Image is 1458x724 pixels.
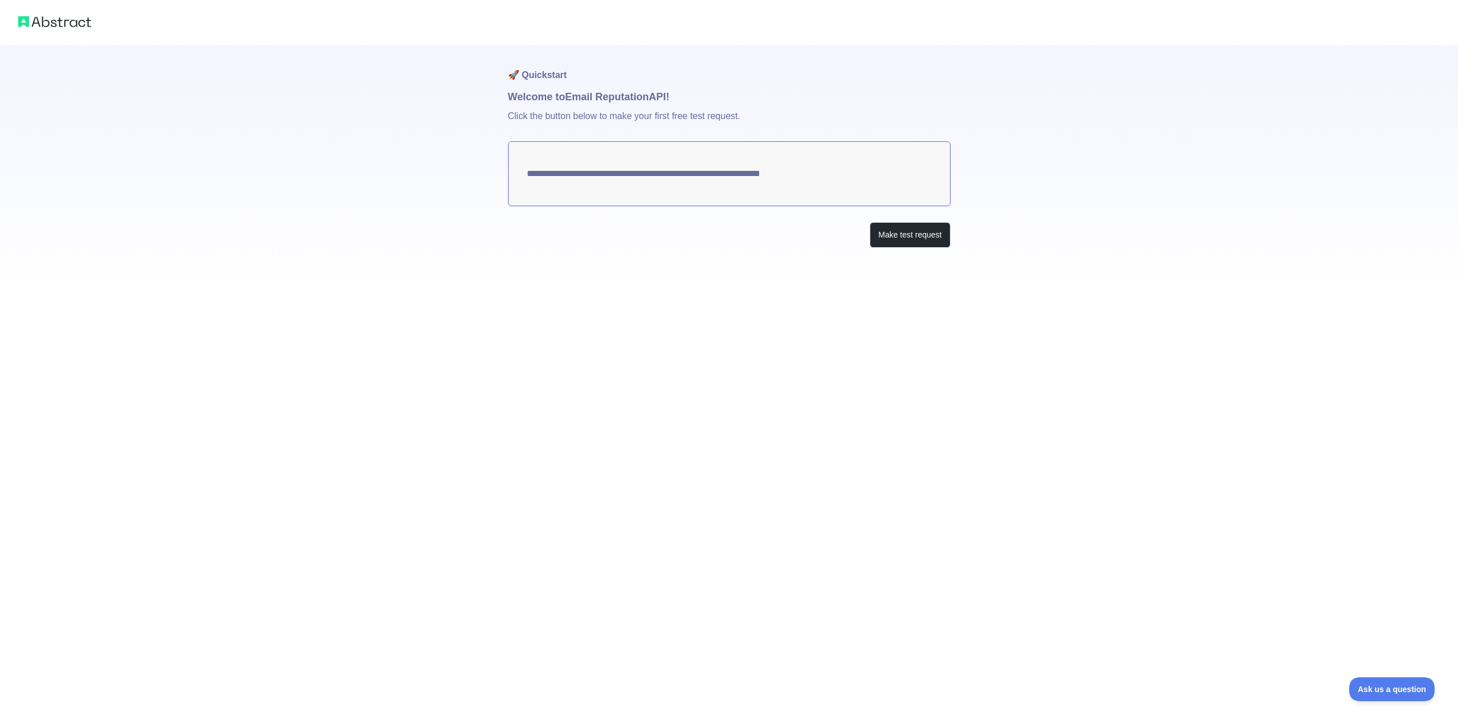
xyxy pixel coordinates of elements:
[508,46,951,89] h1: 🚀 Quickstart
[508,89,951,105] h1: Welcome to Email Reputation API!
[1349,677,1435,701] iframe: Toggle Customer Support
[508,105,951,141] p: Click the button below to make your first free test request.
[18,14,91,30] img: Abstract logo
[870,222,950,248] button: Make test request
